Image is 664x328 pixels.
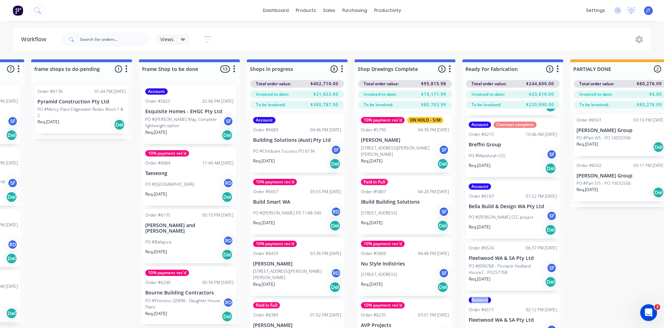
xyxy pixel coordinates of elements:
p: Req. [DATE] [361,158,383,164]
div: Del [329,282,341,293]
div: Order #5809 [361,250,386,257]
p: [PERSON_NAME] [253,261,341,267]
p: PO #[PERSON_NAME] Way, Complete lightweight option [145,116,223,129]
div: ON HOLD - S/M [407,117,443,123]
span: $80,703.99 [421,102,446,108]
div: SF [331,145,341,155]
div: Account [469,183,491,190]
div: Del [437,158,448,169]
p: Req. [DATE] [37,119,59,125]
p: Req. [DATE] [469,276,490,282]
span: Views [160,36,174,43]
div: AccountOrder #619701:52 PM [DATE]Bella Build & Design WA Pty LtdPO #[PERSON_NAME] CCC projectSFRe... [466,181,560,239]
div: Order #5790 [361,127,386,133]
div: Order #6089 [253,127,278,133]
span: JT [646,7,650,14]
span: 3 [655,304,660,310]
div: 01:44 PM [DATE] [95,88,126,95]
div: 06:37 PM [DATE] [526,245,557,251]
div: SF [7,178,18,188]
div: Order #6064 [145,160,170,166]
div: Order #6501 [576,117,602,123]
div: Order #6136 [37,88,63,95]
div: 10% payment rec'dOrder #643303:36 PM [DATE][PERSON_NAME][STREET_ADDRESS][PERSON_NAME][PERSON_NAME... [250,238,344,296]
p: Taeseong [145,170,233,176]
div: Account [469,297,491,303]
div: SF [439,268,449,278]
div: 03:55 PM [DATE] [310,189,341,195]
p: Breffni Group [469,142,557,148]
span: Total order value: [364,81,399,87]
div: 04:28 PM [DATE] [418,189,449,195]
div: 05:39 PM [DATE] [202,279,233,286]
div: SF [546,263,557,273]
div: Order #6200 [145,279,170,286]
div: Del [653,141,664,153]
div: productivity [371,5,405,16]
div: Order #613601:44 PM [DATE]Pyramid Construction Pty LtdPO #Mercy Place Edgewater Redev Block 1 & 2... [35,86,128,133]
div: Contract complete [494,122,537,128]
iframe: Intercom live chat [640,304,657,321]
div: Order #6215 [469,131,494,138]
span: $95,815.98 [421,81,446,87]
p: Req. [DATE] [469,224,490,230]
div: 10% payment rec'dON HOLD - S/MOrder #579004:30 PM [DATE][PERSON_NAME][STREET_ADDRESS][PERSON_NAME... [358,114,452,173]
div: 02:06 PM [DATE] [202,98,233,104]
div: 05:10 PM [DATE] [202,212,233,218]
div: 10% payment rec'd [145,270,189,276]
div: products [292,5,320,16]
span: Invoiced to date: [364,91,397,97]
div: Del [6,253,17,264]
div: Order #6517 [469,307,494,313]
p: Req. [DATE] [145,129,167,136]
div: Order #613505:10 PM [DATE][PERSON_NAME] and [PERSON_NAME]PO #BallajuraRDReq.[DATE]Del [142,209,236,264]
div: Del [222,130,233,141]
div: Del [114,119,125,130]
div: SF [7,116,18,126]
div: 10% payment rec'd [253,179,297,185]
p: PO #Part 4/5 - PO 10032506 [576,135,631,141]
p: Exquisite Homes - EHGC Pty Ltd [145,109,233,115]
div: 10% payment rec'dOrder #605703:55 PM [DATE]Build Smart WAPO #[PERSON_NAME] PO 114B-340RDReq.[DATE... [250,176,344,234]
div: 10% payment rec'dOrder #620005:39 PM [DATE]Bourne Building ContractorsPO #Previous Q5896 - Daught... [142,267,236,325]
div: Order #6197 [469,193,494,199]
span: Invoiced to date: [256,91,289,97]
span: Invoiced to date: [579,91,613,97]
p: [STREET_ADDRESS] [361,271,397,278]
div: Del [222,249,233,260]
div: AccountOrder #582502:06 PM [DATE]Exquisite Homes - EHGC Pty LtdPO #[PERSON_NAME] Way, Complete li... [142,86,236,144]
div: Paid in Full [361,179,388,185]
div: Order #6135 [145,212,170,218]
span: Invoiced to date: [471,91,505,97]
div: purchasing [339,5,371,16]
p: [STREET_ADDRESS][PERSON_NAME][PERSON_NAME] [253,268,331,281]
div: Del [6,191,17,203]
p: Pyramid Construction Pty Ltd [37,99,126,105]
div: Del [653,187,664,198]
div: Account [253,117,275,123]
p: Req. [DATE] [145,311,167,317]
p: PO #Mercy Place Edgewater Redev Block 1 & 2 [37,106,126,119]
span: $380,787.00 [310,102,338,108]
div: 04:46 PM [DATE] [310,127,341,133]
p: PO #Ballajura [145,239,171,245]
div: SF [223,116,233,126]
div: 04:30 PM [DATE] [418,127,449,133]
span: To be invoiced: [364,102,393,108]
div: Workflow [21,35,50,44]
div: Del [437,220,448,231]
div: SF [546,211,557,221]
img: Factory [13,5,23,16]
span: $80,276.09 [637,81,662,87]
div: SF [439,145,449,155]
p: Req. [DATE] [253,281,275,287]
div: AccountOrder #608904:46 PM [DATE]Building Solutions (Aust) Pty LtdPO #Childcare Success PO 6134SF... [250,114,344,173]
span: Total order value: [256,81,291,87]
div: SF [546,149,557,160]
div: 01:52 PM [DATE] [526,193,557,199]
div: Paid in FullOrder #580704:28 PM [DATE]iBuild Building Solutions[STREET_ADDRESS]SFReq.[DATE]Del [358,176,452,234]
div: Del [545,224,556,235]
div: Order #6389 [253,312,278,318]
div: Account [469,122,491,128]
p: Req. [DATE] [145,249,167,255]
